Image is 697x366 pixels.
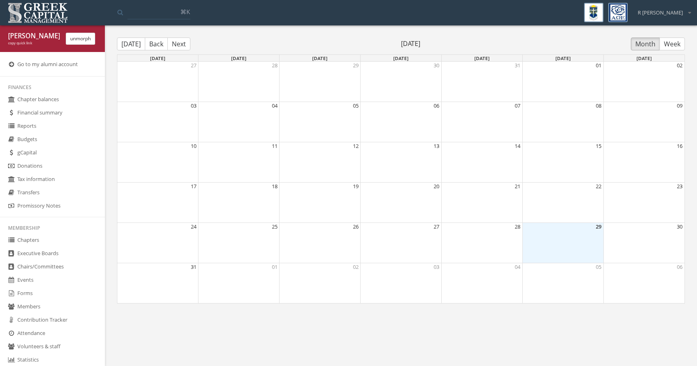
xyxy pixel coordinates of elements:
button: 03 [434,263,439,271]
button: 27 [191,62,196,69]
button: 29 [596,223,601,231]
button: 22 [596,183,601,190]
button: 27 [434,223,439,231]
button: 25 [272,223,278,231]
span: [DATE] [190,39,631,48]
div: [PERSON_NAME] [PERSON_NAME] [8,31,60,41]
div: R [PERSON_NAME] [632,3,691,17]
button: 12 [353,142,359,150]
button: 17 [191,183,196,190]
button: 03 [191,102,196,110]
span: [DATE] [231,55,246,61]
span: R [PERSON_NAME] [638,9,683,17]
button: 04 [515,263,520,271]
button: 05 [596,263,601,271]
button: 14 [515,142,520,150]
button: 07 [515,102,520,110]
button: Week [659,37,685,50]
button: 30 [677,223,682,231]
span: ⌘K [180,8,190,16]
button: 11 [272,142,278,150]
button: Next [167,37,190,50]
button: 20 [434,183,439,190]
button: 05 [353,102,359,110]
button: 01 [596,62,601,69]
button: 26 [353,223,359,231]
button: 24 [191,223,196,231]
button: 30 [434,62,439,69]
button: 09 [677,102,682,110]
button: 28 [515,223,520,231]
button: 31 [515,62,520,69]
span: [DATE] [636,55,652,61]
button: Month [631,37,660,50]
div: Month View [117,54,685,304]
button: unmorph [66,33,95,45]
span: [DATE] [393,55,409,61]
button: 29 [353,62,359,69]
button: 08 [596,102,601,110]
button: 28 [272,62,278,69]
button: 10 [191,142,196,150]
button: 31 [191,263,196,271]
button: 16 [677,142,682,150]
button: 19 [353,183,359,190]
button: Back [145,37,168,50]
button: 01 [272,263,278,271]
button: 06 [434,102,439,110]
button: 06 [677,263,682,271]
button: [DATE] [117,37,145,50]
span: [DATE] [150,55,165,61]
button: 02 [353,263,359,271]
span: [DATE] [474,55,490,61]
button: 21 [515,183,520,190]
button: 18 [272,183,278,190]
span: [DATE] [555,55,571,61]
button: 04 [272,102,278,110]
span: [DATE] [312,55,328,61]
button: 13 [434,142,439,150]
div: copy quick link [8,41,60,46]
button: 15 [596,142,601,150]
button: 23 [677,183,682,190]
button: 02 [677,62,682,69]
